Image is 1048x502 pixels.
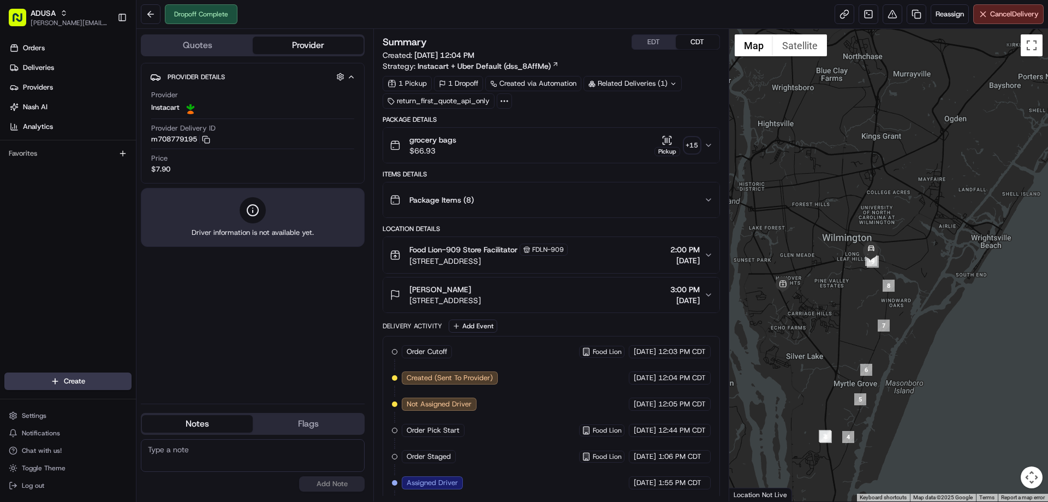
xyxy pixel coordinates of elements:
[142,415,253,433] button: Notes
[1021,466,1043,488] button: Map camera controls
[854,393,866,405] div: 5
[634,452,656,462] span: [DATE]
[77,185,132,193] a: Powered byPylon
[409,194,474,205] span: Package Items ( 8 )
[22,411,46,420] span: Settings
[485,76,581,91] a: Created via Automation
[22,464,65,473] span: Toggle Theme
[860,364,872,376] div: 6
[1001,494,1045,500] a: Report a map error
[670,284,700,295] span: 3:00 PM
[151,164,170,174] span: $7.90
[4,426,132,441] button: Notifications
[11,44,199,61] p: Welcome 👋
[150,68,355,86] button: Provider Details
[913,494,973,500] span: Map data ©2025 Google
[92,160,101,168] div: 💻
[28,70,180,82] input: Clear
[820,431,832,443] div: 3
[990,9,1039,19] span: Cancel Delivery
[168,73,225,81] span: Provider Details
[773,34,827,56] button: Show satellite imagery
[151,153,168,163] span: Price
[593,452,622,461] span: Food Lion
[23,82,53,92] span: Providers
[407,452,451,462] span: Order Staged
[22,481,44,490] span: Log out
[103,158,175,169] span: API Documentation
[658,347,706,357] span: 12:03 PM CDT
[31,19,109,27] button: [PERSON_NAME][EMAIL_ADDRESS][PERSON_NAME][DOMAIN_NAME]
[4,443,132,458] button: Chat with us!
[409,256,568,267] span: [STREET_ADDRESS]
[383,50,474,61] span: Created:
[634,373,656,383] span: [DATE]
[634,347,656,357] span: [DATE]
[654,135,680,156] button: Pickup
[88,154,180,174] a: 💻API Documentation
[383,182,719,217] button: Package Items (8)
[632,35,676,49] button: EDT
[4,118,136,135] a: Analytics
[37,104,179,115] div: Start new chat
[23,102,47,112] span: Nash AI
[23,63,54,73] span: Deliveries
[407,347,447,357] span: Order Cutoff
[634,478,656,488] span: [DATE]
[31,8,56,19] button: ADUSA
[409,145,456,156] span: $66.93
[4,59,136,76] a: Deliveries
[670,255,700,266] span: [DATE]
[253,37,364,54] button: Provider
[407,478,458,488] span: Assigned Driver
[532,245,564,254] span: FDLN-909
[4,79,136,96] a: Providers
[4,98,136,116] a: Nash AI
[658,426,706,435] span: 12:44 PM CDT
[654,135,700,156] button: Pickup+15
[418,61,559,72] a: Instacart + Uber Default (dss_8AffMe)
[4,373,132,390] button: Create
[979,494,995,500] a: Terms (opens in new tab)
[383,128,719,163] button: grocery bags$66.93Pickup+15
[819,430,831,442] div: 2
[22,429,60,438] span: Notifications
[670,244,700,255] span: 2:00 PM
[658,452,701,462] span: 1:06 PM CDT
[658,478,701,488] span: 1:55 PM CDT
[732,487,768,501] a: Open this area in Google Maps (opens a new window)
[654,147,680,156] div: Pickup
[434,76,483,91] div: 1 Dropoff
[409,134,456,145] span: grocery bags
[383,170,719,179] div: Items Details
[593,347,622,356] span: Food Lion
[7,154,88,174] a: 📗Knowledge Base
[407,373,493,383] span: Created (Sent To Provider)
[658,373,706,383] span: 12:04 PM CDT
[931,4,969,24] button: Reassign
[593,426,622,435] span: Food Lion
[23,43,45,53] span: Orders
[449,320,497,333] button: Add Event
[670,295,700,306] span: [DATE]
[64,376,85,386] span: Create
[4,408,132,423] button: Settings
[4,4,113,31] button: ADUSA[PERSON_NAME][EMAIL_ADDRESS][PERSON_NAME][DOMAIN_NAME]
[151,90,178,100] span: Provider
[418,61,551,72] span: Instacart + Uber Default (dss_8AffMe)
[151,103,180,113] span: Instacart
[407,399,472,409] span: Not Assigned Driver
[383,76,432,91] div: 1 Pickup
[22,446,62,455] span: Chat with us!
[883,280,895,292] div: 8
[4,478,132,493] button: Log out
[860,494,907,501] button: Keyboard shortcuts
[1021,34,1043,56] button: Toggle fullscreen view
[383,115,719,124] div: Package Details
[409,295,481,306] span: [STREET_ADDRESS]
[383,61,559,72] div: Strategy:
[383,93,495,109] div: return_first_quote_api_only
[414,50,474,60] span: [DATE] 12:04 PM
